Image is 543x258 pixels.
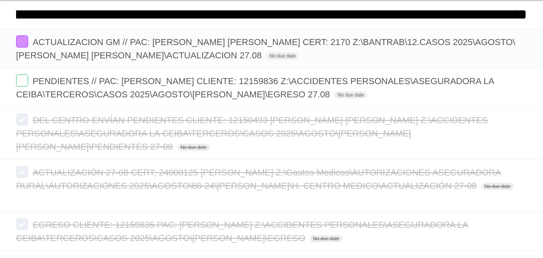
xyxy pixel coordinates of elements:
label: Done [16,166,28,178]
label: Done [16,114,28,126]
span: DEL CENTRO ENVÍAN PENDIENTES CLIENTE: 12150493 [PERSON_NAME] [PERSON_NAME] Z:\ACCIDENTES PERSONAL... [16,115,488,152]
span: EGRESO CLIENTE: 12159835 PAC: [PERSON_NAME] Z:\ACCIDENTES PERSONALES\ASEGURADORA LA CEIBA\TERCERO... [16,220,468,243]
span: ACTUALIZACIÓN 27-08 CERT; 24000125 [PERSON_NAME] Z:\Gastos Medicos\AUTORIZACIONES ASEGURADORA RUR... [16,167,501,191]
span: No due date [177,144,210,151]
label: Done [16,35,28,47]
label: Done [16,218,28,230]
span: No due date [310,235,342,242]
label: Done [16,74,28,87]
span: No due date [266,52,299,60]
span: PENDIENTES // PAC: [PERSON_NAME] CLIENTE: 12159836 Z:\ACCIDENTES PERSONALES\ASEGURADORA LA CEIBA\... [16,76,494,99]
span: No due date [481,183,514,190]
span: No due date [334,91,367,99]
span: ACTUALIZACION GM // PAC: [PERSON_NAME] [PERSON_NAME] CERT: 2170 Z:\BANTRAB\12.CASOS 2025\AGOSTO\[... [16,37,515,60]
